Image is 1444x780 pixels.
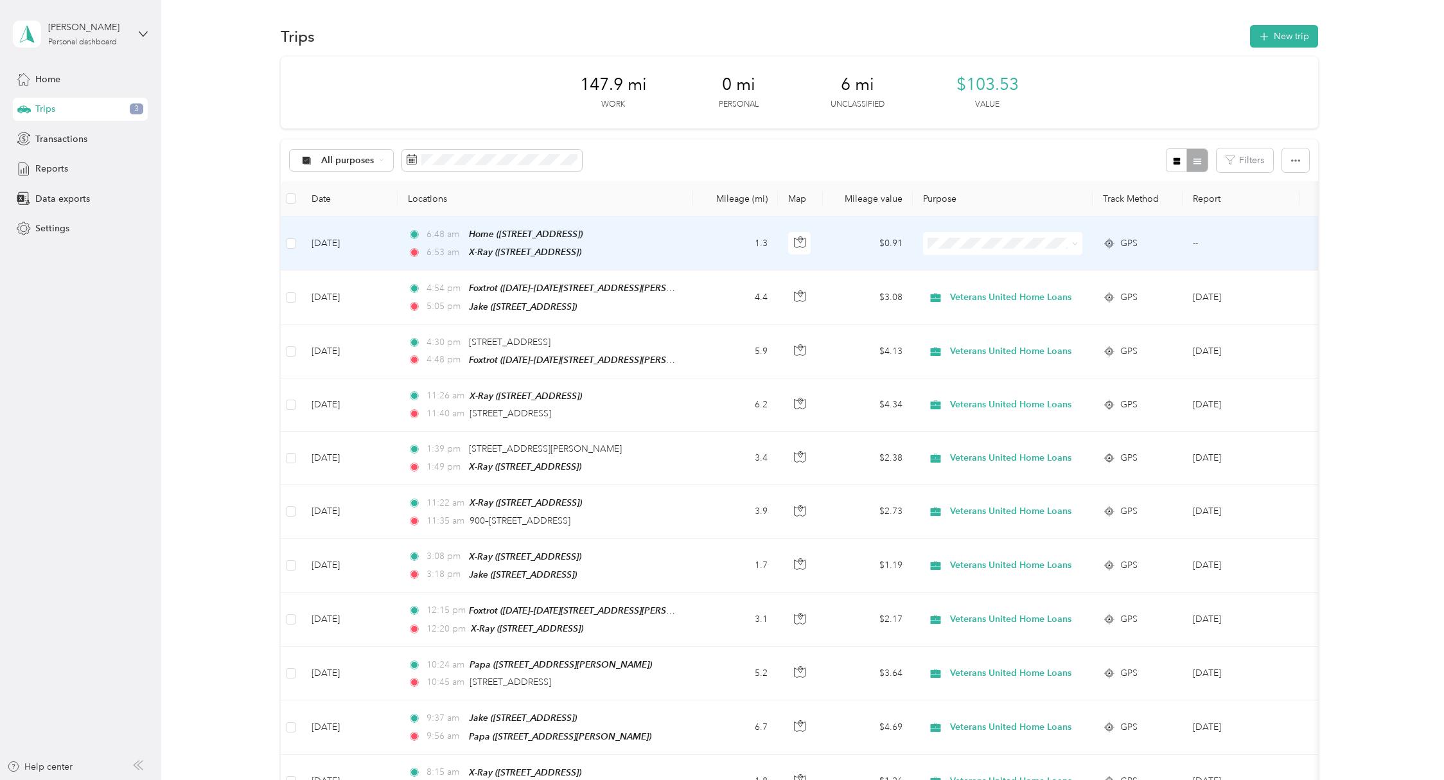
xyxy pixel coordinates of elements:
td: 4.4 [693,270,778,324]
td: 3.1 [693,593,778,647]
td: [DATE] [301,539,398,593]
span: Jake ([STREET_ADDRESS]) [469,713,577,723]
span: X-Ray ([STREET_ADDRESS]) [469,247,581,257]
span: 11:40 am [427,407,464,421]
span: $103.53 [956,75,1019,95]
span: GPS [1120,451,1138,465]
td: [DATE] [301,485,398,538]
td: 6.7 [693,700,778,754]
td: 5.2 [693,647,778,700]
span: Veterans United Home Loans [950,504,1071,519]
span: Veterans United Home Loans [950,720,1071,734]
p: Work [601,99,625,111]
td: -- [1183,217,1299,270]
td: [DATE] [301,325,398,378]
span: 1:39 pm [427,442,463,456]
span: 10:24 am [427,658,464,672]
span: Transactions [35,132,87,146]
td: $1.19 [823,539,913,593]
span: Settings [35,222,69,235]
span: GPS [1120,236,1138,251]
span: 6 mi [841,75,874,95]
td: Sep 2025 [1183,485,1299,538]
td: Sep 2025 [1183,700,1299,754]
span: GPS [1120,720,1138,734]
span: X-Ray ([STREET_ADDRESS]) [471,623,583,634]
span: [STREET_ADDRESS] [470,408,551,419]
span: 4:30 pm [427,335,463,350]
div: Personal dashboard [48,39,117,46]
span: Papa ([STREET_ADDRESS][PERSON_NAME]) [469,731,651,741]
th: Mileage (mi) [693,181,778,217]
td: [DATE] [301,270,398,324]
span: 4:48 pm [427,353,463,367]
span: 9:56 am [427,729,463,743]
span: GPS [1120,344,1138,359]
span: 3 [130,103,143,115]
td: 3.4 [693,432,778,485]
td: $4.69 [823,700,913,754]
td: 5.9 [693,325,778,378]
h1: Trips [281,30,315,43]
span: Veterans United Home Loans [950,451,1071,465]
td: [DATE] [301,378,398,432]
th: Map [778,181,823,217]
td: Sep 2025 [1183,432,1299,485]
p: Personal [719,99,759,111]
span: GPS [1120,612,1138,626]
span: 6:48 am [427,227,463,242]
td: $0.91 [823,217,913,270]
span: 11:35 am [427,514,464,528]
span: Trips [35,102,55,116]
span: Foxtrot ([DATE]–[DATE][STREET_ADDRESS][PERSON_NAME]) [469,605,717,616]
td: Sep 2025 [1183,539,1299,593]
th: Mileage value [823,181,913,217]
td: $2.73 [823,485,913,538]
span: Jake ([STREET_ADDRESS]) [469,569,577,580]
span: GPS [1120,666,1138,680]
th: Track Method [1093,181,1183,217]
span: GPS [1120,290,1138,305]
span: 147.9 mi [580,75,647,95]
p: Unclassified [831,99,885,111]
span: 3:18 pm [427,567,463,581]
th: Purpose [913,181,1093,217]
th: Date [301,181,398,217]
span: 1:49 pm [427,460,463,474]
span: 900–[STREET_ADDRESS] [470,515,570,526]
span: 12:15 pm [427,603,463,617]
span: GPS [1120,504,1138,519]
td: 1.3 [693,217,778,270]
span: X-Ray ([STREET_ADDRESS]) [469,551,581,562]
span: Foxtrot ([DATE]–[DATE][STREET_ADDRESS][PERSON_NAME]) [469,355,717,366]
td: Sep 2025 [1183,270,1299,324]
span: Foxtrot ([DATE]–[DATE][STREET_ADDRESS][PERSON_NAME]) [469,283,717,294]
span: 5:05 pm [427,299,463,314]
span: 8:15 am [427,765,463,779]
span: Veterans United Home Loans [950,398,1071,412]
span: 0 mi [722,75,755,95]
span: 11:22 am [427,496,464,510]
td: Sep 2025 [1183,647,1299,700]
button: Filters [1217,148,1273,172]
span: Data exports [35,192,90,206]
td: Sep 2025 [1183,325,1299,378]
span: Reports [35,162,68,175]
td: [DATE] [301,432,398,485]
span: Home [35,73,60,86]
th: Report [1183,181,1299,217]
div: [PERSON_NAME] [48,21,128,34]
span: Veterans United Home Loans [950,612,1071,626]
span: 12:20 pm [427,622,466,636]
td: 3.9 [693,485,778,538]
span: 10:45 am [427,675,464,689]
span: 11:26 am [427,389,464,403]
button: New trip [1250,25,1318,48]
td: [DATE] [301,217,398,270]
span: X-Ray ([STREET_ADDRESS]) [469,461,581,472]
span: 3:08 pm [427,549,463,563]
td: $2.38 [823,432,913,485]
span: Veterans United Home Loans [950,666,1071,680]
span: All purposes [321,156,374,165]
td: $3.08 [823,270,913,324]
